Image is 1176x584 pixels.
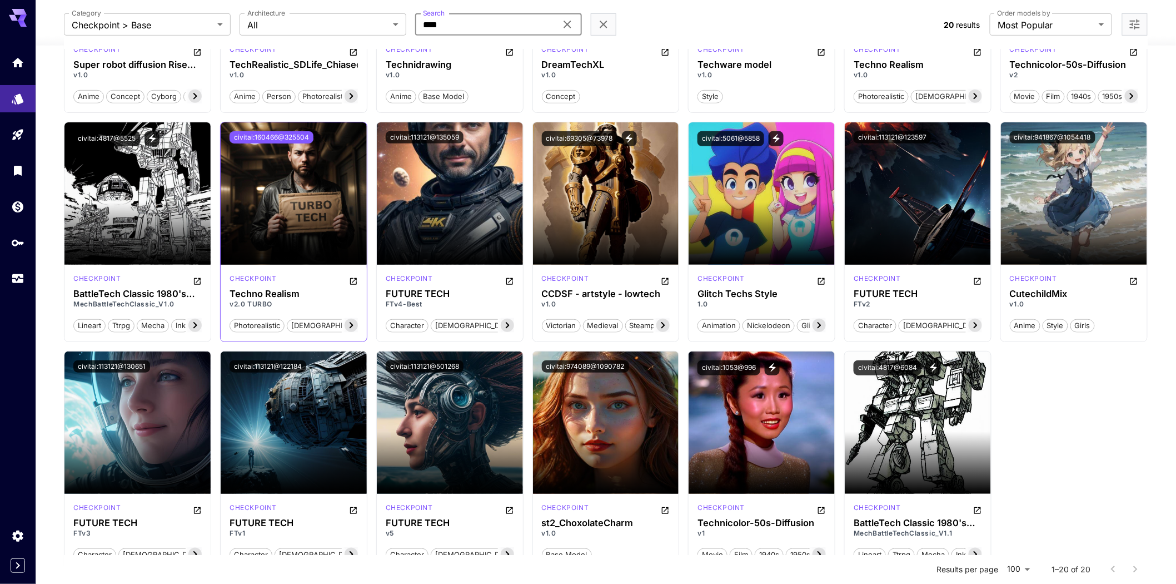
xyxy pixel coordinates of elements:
span: nickelodeon [743,320,794,331]
p: checkpoint [386,274,433,284]
span: film [730,550,752,561]
h3: Techno Realism [230,289,358,299]
button: Open in CivitAI [349,44,358,58]
button: lineart [854,547,886,562]
div: SD 1.5 [1010,44,1057,58]
h3: FUTURE TECH [854,289,982,299]
span: base model [542,550,591,561]
span: 1940s [1068,91,1095,102]
button: glitch techs [797,318,848,333]
button: Open in CivitAI [193,274,202,287]
label: Category [72,8,101,18]
button: Open in CivitAI [505,503,514,516]
span: anime [230,91,260,102]
p: checkpoint [854,274,901,284]
button: photorealistic [230,318,285,333]
button: Clear filters (1) [597,18,610,32]
p: FTv4-Best [386,299,514,309]
span: character [854,320,896,331]
button: Open in CivitAI [661,503,670,516]
span: [DEMOGRAPHIC_DATA] [911,91,1000,102]
p: v1.0 [542,299,670,309]
button: lineart [73,318,106,333]
button: concept [106,89,144,103]
button: View trigger words [926,360,941,375]
div: Wallet [11,200,24,214]
button: ink [171,318,190,333]
button: civitai:160466@325504 [230,131,313,143]
h3: Glitch Techs Style [697,289,826,299]
div: SD 1.5 [697,274,745,287]
h3: Techware model [697,60,826,70]
button: anime [73,89,104,103]
p: v1 [697,528,826,538]
span: ink [952,550,970,561]
span: photorealistic [854,91,908,102]
button: photorealistic [854,89,909,103]
span: film [1043,91,1064,102]
p: checkpoint [1010,274,1057,284]
div: FUTURE TECH [230,518,358,528]
button: Open in CivitAI [1129,274,1138,287]
button: civitai:113121@123597 [854,131,931,143]
div: CutechildMix [1010,289,1138,299]
span: concept [542,91,580,102]
h3: st2_ChoxolateCharm [542,518,670,528]
div: SDXL 1.0 [542,44,589,58]
span: anime [74,91,103,102]
button: Open in CivitAI [505,44,514,58]
div: FUTURE TECH [386,518,514,528]
p: MechBattleTechClassic_V1.1 [854,528,982,538]
span: anime [386,91,416,102]
button: steampunk [625,318,672,333]
button: anime [230,89,260,103]
span: mecha [918,550,949,561]
span: 1950s [786,550,814,561]
h3: DreamTechXL [542,60,670,70]
button: [DEMOGRAPHIC_DATA] [118,547,208,562]
button: Open in CivitAI [973,44,982,58]
p: checkpoint [542,44,589,55]
button: [DEMOGRAPHIC_DATA] [431,547,520,562]
span: medieval [584,320,622,331]
button: [DEMOGRAPHIC_DATA] [911,89,1000,103]
h3: FUTURE TECH [386,289,514,299]
button: base model [418,89,469,103]
div: Usage [11,272,24,286]
div: SDXL 1.0 [73,44,121,58]
button: [DEMOGRAPHIC_DATA] [431,318,520,333]
button: Open in CivitAI [817,44,826,58]
h3: BattleTech Classic 1980's look [854,518,982,528]
div: Settings [11,529,24,543]
span: Most Popular [998,18,1094,32]
span: base model [419,91,468,102]
p: Results per page [937,564,999,575]
div: SD 1.5 [73,274,121,287]
span: character [386,550,428,561]
button: civitai:4817@5525 [73,131,140,146]
button: ink [951,547,970,562]
div: SD 1.5 [386,44,433,58]
button: civitai:113121@122184 [230,360,306,373]
div: SD 1.5 [230,274,277,287]
button: animation [697,318,740,333]
p: checkpoint [542,503,589,513]
div: Super robot diffusion Rise (Gundam, EVA, ARMORED CORE, BATTLE TECH like mecha model) [73,60,202,70]
div: TechRealistic_SDLife_ChiasedammeV1.0 [230,60,358,70]
span: style [1043,320,1068,331]
span: character [74,550,116,561]
label: Search [423,8,445,18]
p: checkpoint [697,503,745,513]
span: mecha [137,320,168,331]
div: BattleTech Classic 1980's look [73,289,202,299]
p: v1.0 [230,70,358,80]
div: FUTURE TECH [73,518,202,528]
button: civitai:113121@501268 [386,360,464,373]
button: anime [1010,318,1040,333]
div: SD 1.5 [386,274,433,287]
div: Technidrawing [386,60,514,70]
